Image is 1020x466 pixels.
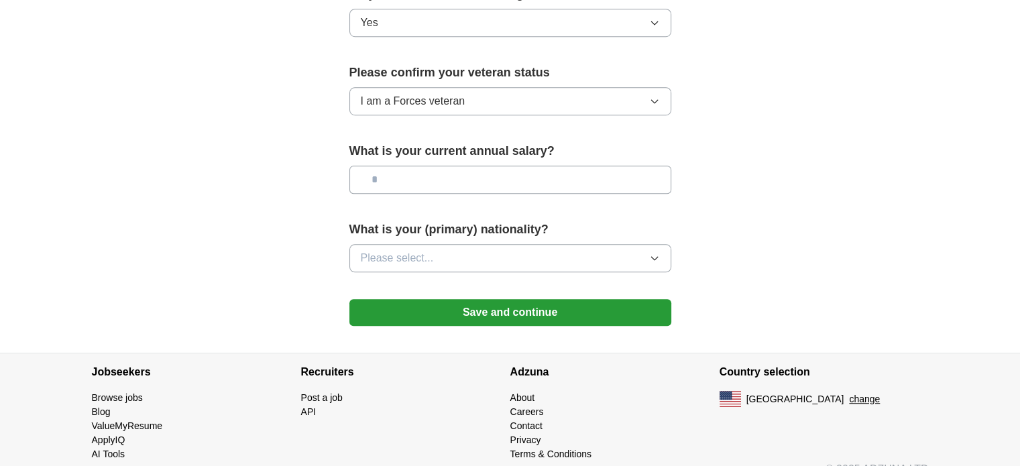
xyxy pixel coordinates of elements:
a: Post a job [301,392,343,403]
span: Please select... [361,250,434,266]
a: AI Tools [92,449,125,459]
img: US flag [720,391,741,407]
button: I am a Forces veteran [349,87,671,115]
a: About [510,392,535,403]
a: ValueMyResume [92,420,163,431]
a: Blog [92,406,111,417]
a: Privacy [510,434,541,445]
a: Careers [510,406,544,417]
label: Please confirm your veteran status [349,64,671,82]
a: Browse jobs [92,392,143,403]
button: Save and continue [349,299,671,326]
a: Contact [510,420,543,431]
label: What is your current annual salary? [349,142,671,160]
span: [GEOGRAPHIC_DATA] [746,392,844,406]
h4: Country selection [720,353,929,391]
a: ApplyIQ [92,434,125,445]
button: Yes [349,9,671,37]
button: change [849,392,880,406]
span: I am a Forces veteran [361,93,465,109]
a: Terms & Conditions [510,449,591,459]
span: Yes [361,15,378,31]
label: What is your (primary) nationality? [349,221,671,239]
a: API [301,406,317,417]
button: Please select... [349,244,671,272]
